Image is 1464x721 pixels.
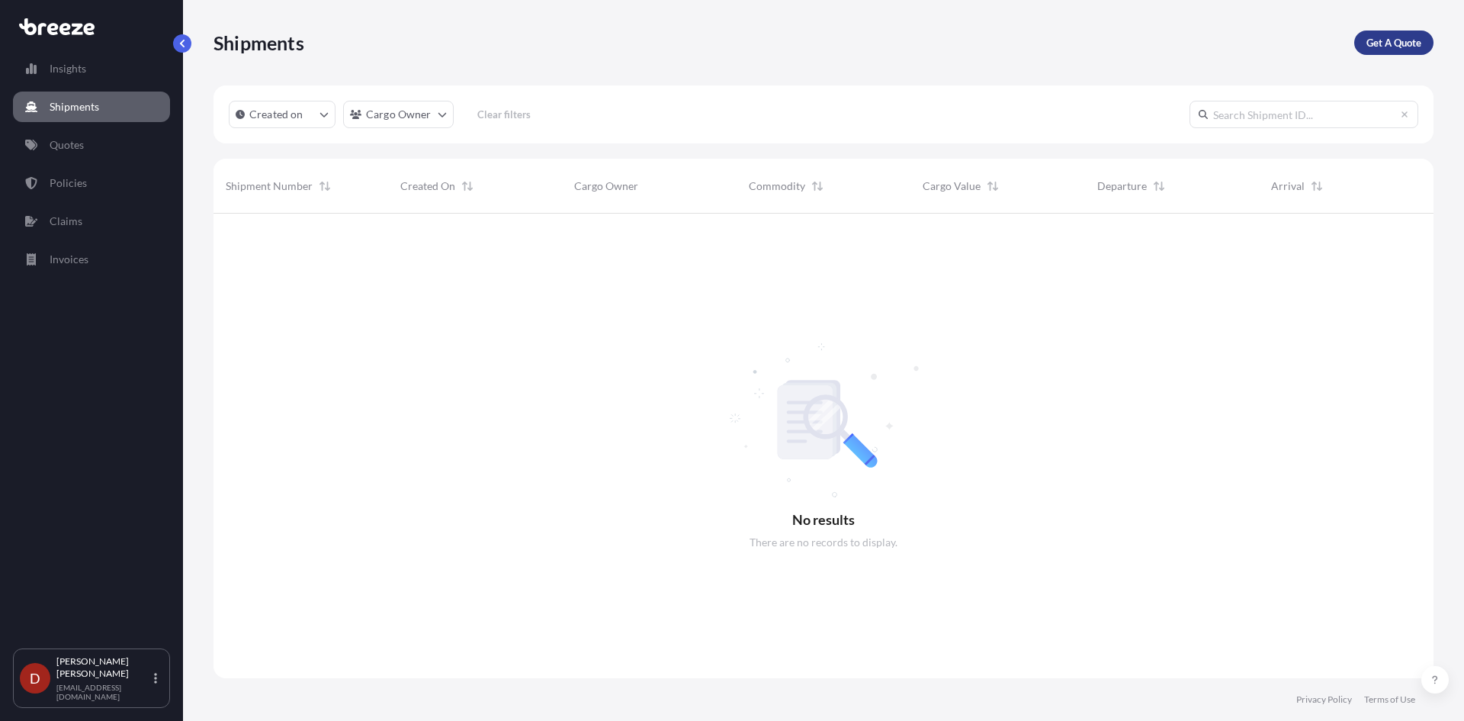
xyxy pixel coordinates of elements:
button: createdOn Filter options [229,101,335,128]
a: Get A Quote [1354,31,1433,55]
a: Quotes [13,130,170,160]
p: Invoices [50,252,88,267]
button: Sort [984,177,1002,195]
p: Created on [249,107,303,122]
a: Terms of Use [1364,694,1415,706]
p: Cargo Owner [366,107,432,122]
p: Shipments [50,99,99,114]
span: Arrival [1271,179,1305,194]
a: Invoices [13,244,170,275]
a: Insights [13,53,170,84]
a: Claims [13,206,170,237]
button: Sort [808,177,827,195]
a: Privacy Policy [1296,694,1352,706]
button: Sort [1308,177,1326,195]
span: Commodity [749,179,805,194]
p: Claims [50,214,82,229]
p: [EMAIL_ADDRESS][DOMAIN_NAME] [56,683,151,701]
a: Shipments [13,92,170,122]
p: Insights [50,61,86,76]
p: [PERSON_NAME] [PERSON_NAME] [56,655,151,680]
p: Get A Quote [1366,35,1421,50]
span: D [30,671,40,686]
p: Clear filters [477,107,531,122]
button: cargoOwner Filter options [343,101,454,128]
p: Quotes [50,137,84,153]
button: Sort [458,177,477,195]
span: Created On [400,179,455,194]
p: Policies [50,175,87,191]
input: Search Shipment ID... [1189,101,1418,128]
span: Cargo Value [923,179,981,194]
button: Sort [1150,177,1168,195]
span: Cargo Owner [574,179,638,194]
button: Clear filters [461,102,547,127]
span: Shipment Number [226,179,313,194]
span: Departure [1097,179,1147,194]
button: Sort [316,177,334,195]
a: Policies [13,168,170,198]
p: Shipments [213,31,304,55]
